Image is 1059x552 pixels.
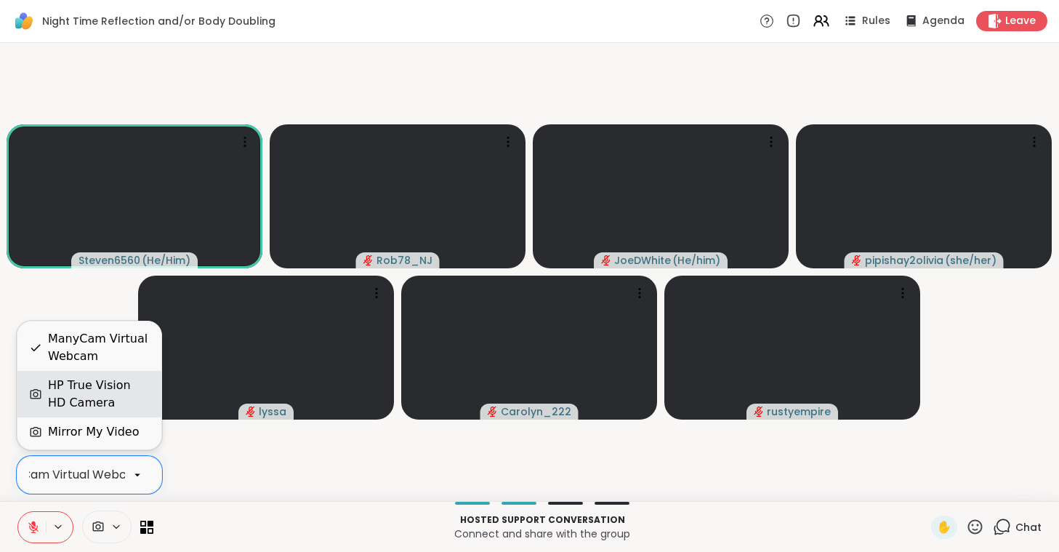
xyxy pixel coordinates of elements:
span: ( He/him ) [672,253,720,268]
span: audio-muted [488,407,498,417]
div: ManyCam Virtual Webcam [48,330,150,365]
p: Hosted support conversation [162,513,922,527]
span: ( she/her ) [945,253,996,268]
span: Steven6560 [78,253,140,268]
span: rustyempire [767,404,831,419]
span: Rules [862,14,890,28]
span: Agenda [922,14,965,28]
span: ✋ [937,519,951,536]
p: Connect and share with the group [162,527,922,541]
div: Mirror My Video [48,423,139,441]
span: Chat [1015,520,1042,535]
span: Leave [1005,14,1036,28]
span: audio-muted [246,407,256,417]
span: audio-muted [852,255,862,265]
span: ( He/Him ) [142,253,190,268]
span: Rob78_NJ [377,253,432,268]
span: audio-muted [754,407,764,417]
span: JoeDWhite [614,253,671,268]
span: audio-muted [363,255,374,265]
img: ShareWell Logomark [12,9,36,33]
span: lyssa [259,404,286,419]
span: Carolyn_222 [501,404,571,419]
span: pipishay2olivia [865,253,943,268]
span: Night Time Reflection and/or Body Doubling [42,14,275,28]
span: audio-muted [601,255,611,265]
div: HP True Vision HD Camera [48,377,150,412]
